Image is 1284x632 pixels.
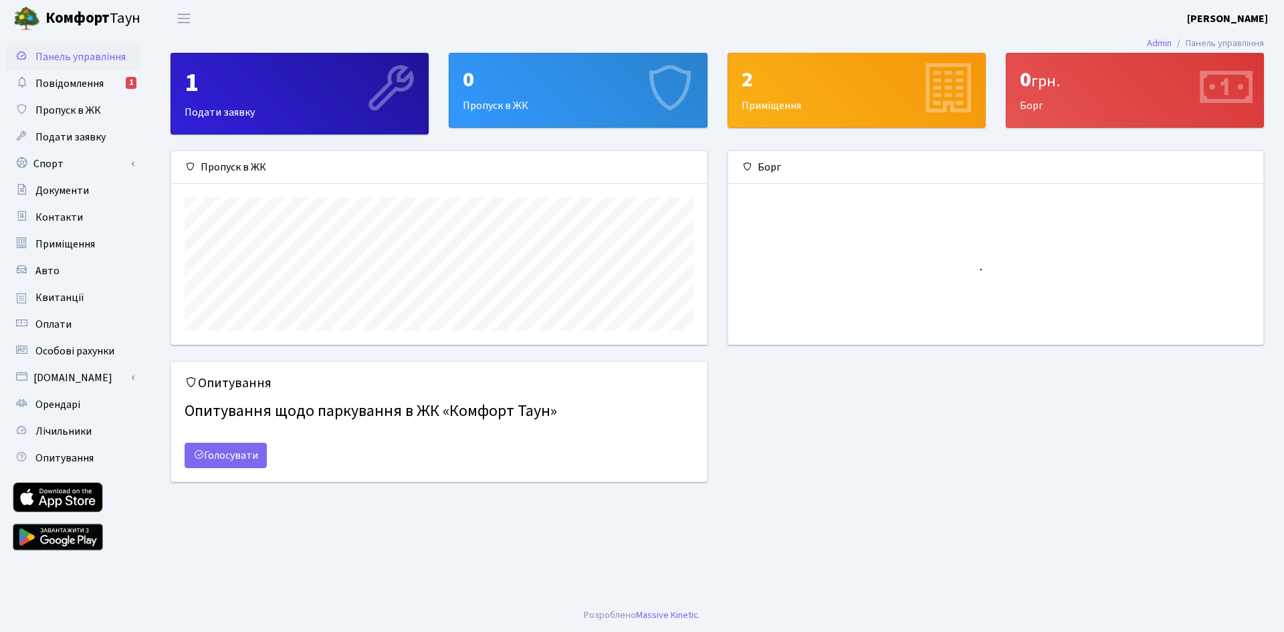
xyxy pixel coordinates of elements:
[1020,67,1250,92] div: 0
[1172,36,1264,51] li: Панель управління
[728,54,985,127] div: Приміщення
[35,210,83,225] span: Контакти
[35,344,114,358] span: Особові рахунки
[126,77,136,89] div: 1
[35,451,94,465] span: Опитування
[185,375,693,391] h5: Опитування
[584,608,700,623] div: .
[185,397,693,427] h4: Опитування щодо паркування в ЖК «Комфорт Таун»
[35,183,89,198] span: Документи
[7,284,140,311] a: Квитанції
[35,49,126,64] span: Панель управління
[45,7,140,30] span: Таун
[167,7,201,29] button: Переключити навігацію
[35,103,101,118] span: Пропуск в ЖК
[171,151,707,184] div: Пропуск в ЖК
[1006,54,1263,127] div: Борг
[742,67,972,92] div: 2
[636,608,698,622] a: Massive Kinetic
[45,7,110,29] b: Комфорт
[171,54,428,134] div: Подати заявку
[13,5,40,32] img: logo.png
[1187,11,1268,26] b: [PERSON_NAME]
[35,424,92,439] span: Лічильники
[1147,36,1172,50] a: Admin
[35,264,60,278] span: Авто
[728,53,986,128] a: 2Приміщення
[7,338,140,364] a: Особові рахунки
[7,150,140,177] a: Спорт
[35,397,80,412] span: Орендарі
[7,257,140,284] a: Авто
[35,317,72,332] span: Оплати
[35,130,106,144] span: Подати заявку
[728,151,1264,184] div: Борг
[7,97,140,124] a: Пропуск в ЖК
[1031,70,1060,93] span: грн.
[584,608,636,622] a: Розроблено
[7,43,140,70] a: Панель управління
[35,290,84,305] span: Квитанції
[7,445,140,471] a: Опитування
[35,237,95,251] span: Приміщення
[7,204,140,231] a: Контакти
[7,70,140,97] a: Повідомлення1
[7,311,140,338] a: Оплати
[171,53,429,134] a: 1Подати заявку
[449,54,706,127] div: Пропуск в ЖК
[7,177,140,204] a: Документи
[185,443,267,468] a: Голосувати
[7,391,140,418] a: Орендарі
[7,418,140,445] a: Лічильники
[185,67,415,99] div: 1
[463,67,693,92] div: 0
[35,76,104,91] span: Повідомлення
[449,53,707,128] a: 0Пропуск в ЖК
[7,231,140,257] a: Приміщення
[7,364,140,391] a: [DOMAIN_NAME]
[1187,11,1268,27] a: [PERSON_NAME]
[7,124,140,150] a: Подати заявку
[1127,29,1284,58] nav: breadcrumb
